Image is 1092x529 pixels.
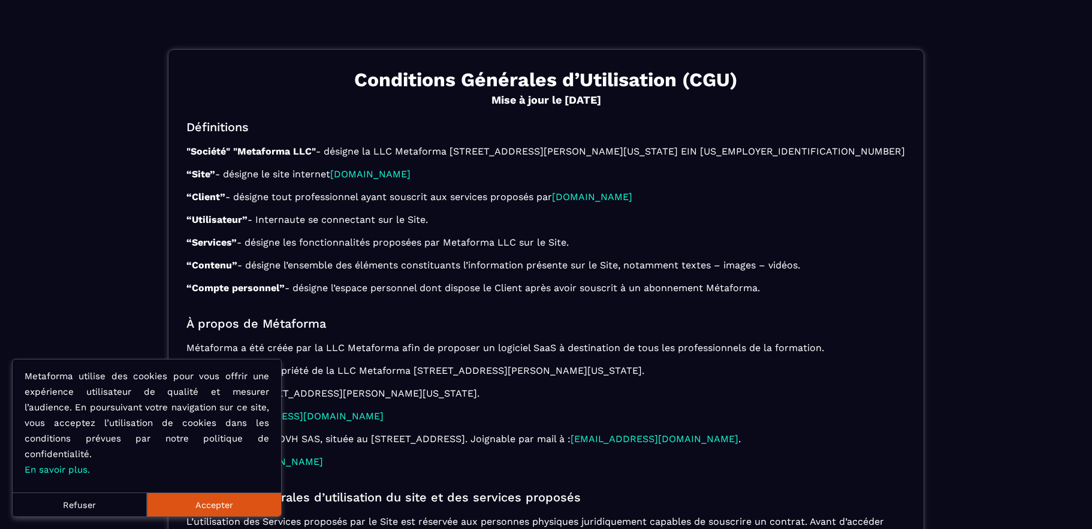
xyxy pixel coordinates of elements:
[186,168,215,180] b: “Site”
[330,168,411,180] a: [DOMAIN_NAME]
[216,410,384,422] a: [EMAIL_ADDRESS][DOMAIN_NAME]
[186,316,906,331] h2: À propos de Métaforma
[186,146,906,294] p: - désigne la LLC Metaforma [STREET_ADDRESS][PERSON_NAME][US_STATE] EIN [US_EMPLOYER_IDENTIFICATIO...
[25,368,269,477] p: Metaforma utilise des cookies pour vous offrir une expérience utilisateur de qualité et mesurer l...
[186,120,906,134] h2: Définitions
[186,214,248,225] b: “Utilisateur”
[186,191,225,202] b: “Client”
[243,456,323,467] a: [PERSON_NAME]
[186,237,237,248] b: “Services”
[186,92,906,108] span: Mise à jour le [DATE]
[571,433,738,445] a: [EMAIL_ADDRESS][DOMAIN_NAME]
[186,259,237,271] b: “Contenu”
[25,464,90,475] a: En savoir plus.
[186,490,906,504] h2: Conditions générales d’utilisation du site et des services proposés
[186,68,906,92] h1: Conditions Générales d’Utilisation (CGU)
[186,282,285,294] b: “Compte personnel”
[13,492,147,516] button: Refuser
[147,492,281,516] button: Accepter
[186,342,906,467] p: Métaforma a été créée par la LLC Metaforma afin de proposer un logiciel SaaS à destination de tou...
[186,146,316,157] b: "Société" "Metaforma LLC"
[552,191,632,202] a: [DOMAIN_NAME]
